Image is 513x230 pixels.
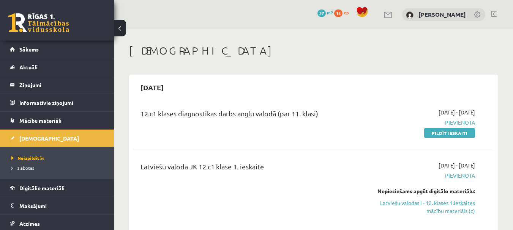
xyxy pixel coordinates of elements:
[11,155,44,161] span: Neizpildītās
[19,117,62,124] span: Mācību materiāli
[439,108,475,116] span: [DATE] - [DATE]
[424,128,475,138] a: Pildīt ieskaiti
[19,46,39,53] span: Sākums
[133,78,171,96] h2: [DATE]
[19,94,104,111] legend: Informatīvie ziņojumi
[11,165,34,171] span: Izlabotās
[19,76,104,94] legend: Ziņojumi
[19,135,79,142] span: [DEMOGRAPHIC_DATA]
[11,164,106,171] a: Izlabotās
[19,64,38,70] span: Aktuāli
[344,9,349,16] span: xp
[327,9,333,16] span: mP
[19,197,104,214] legend: Maksājumi
[334,9,343,17] span: 14
[371,119,475,127] span: Pievienota
[317,9,326,17] span: 27
[371,187,475,195] div: Nepieciešams apgūt digitālo materiālu:
[371,172,475,180] span: Pievienota
[11,155,106,161] a: Neizpildītās
[140,108,360,122] div: 12.c1 klases diagnostikas darbs angļu valodā (par 11. klasi)
[10,94,104,111] a: Informatīvie ziņojumi
[19,185,65,191] span: Digitālie materiāli
[334,9,352,16] a: 14 xp
[10,179,104,197] a: Digitālie materiāli
[10,197,104,214] a: Maksājumi
[317,9,333,16] a: 27 mP
[418,11,466,18] a: [PERSON_NAME]
[10,41,104,58] a: Sākums
[140,161,360,175] div: Latviešu valoda JK 12.c1 klase 1. ieskaite
[8,13,69,32] a: Rīgas 1. Tālmācības vidusskola
[10,112,104,129] a: Mācību materiāli
[371,199,475,215] a: Latviešu valodas I - 12. klases 1.ieskaites mācību materiāls (c)
[10,76,104,94] a: Ziņojumi
[10,58,104,76] a: Aktuāli
[129,44,498,57] h1: [DEMOGRAPHIC_DATA]
[406,11,414,19] img: Tatjana Kurenkova
[19,220,40,227] span: Atzīmes
[10,130,104,147] a: [DEMOGRAPHIC_DATA]
[439,161,475,169] span: [DATE] - [DATE]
